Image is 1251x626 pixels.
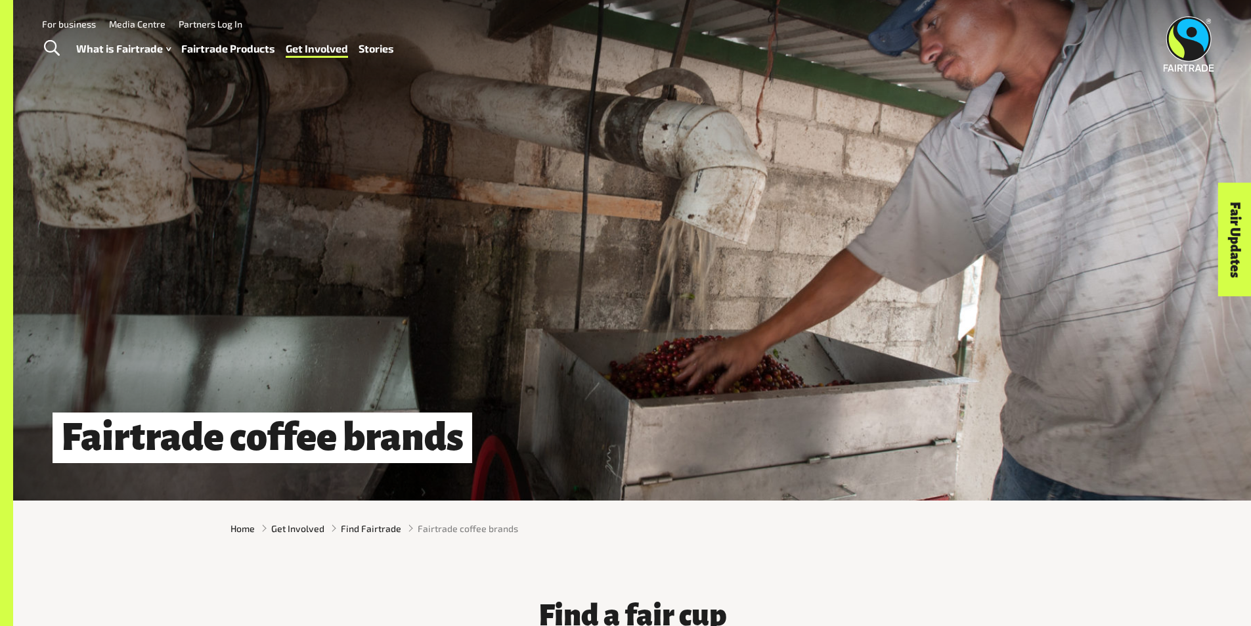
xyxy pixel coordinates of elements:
[42,18,96,30] a: For business
[230,522,255,535] a: Home
[341,522,401,535] a: Find Fairtrade
[53,413,472,463] h1: Fairtrade coffee brands
[418,522,518,535] span: Fairtrade coffee brands
[286,39,348,58] a: Get Involved
[76,39,171,58] a: What is Fairtrade
[359,39,394,58] a: Stories
[1164,16,1214,72] img: Fairtrade Australia New Zealand logo
[181,39,275,58] a: Fairtrade Products
[271,522,324,535] a: Get Involved
[35,32,68,65] a: Toggle Search
[109,18,165,30] a: Media Centre
[179,18,242,30] a: Partners Log In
